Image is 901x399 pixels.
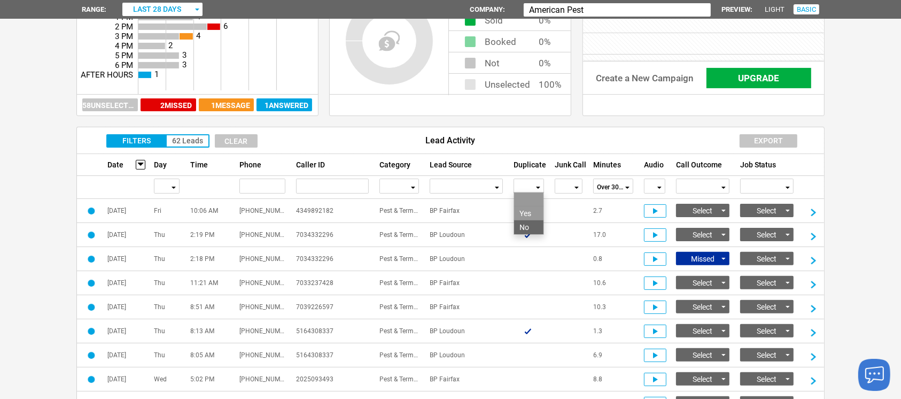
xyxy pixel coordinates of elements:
[588,271,639,295] div: 10.6
[596,73,693,83] span: Create a New Campaign
[588,295,639,319] div: 10.3
[165,101,192,110] span: Missed
[102,199,149,223] div: Friday, August 15, 2025 10:06:33 AM
[122,3,203,16] button: last 28 days
[88,328,95,335] img: is-new-mark.png
[234,247,291,271] div: [PHONE_NUMBER]
[693,303,712,311] span: Select
[740,300,794,313] button: Select
[676,228,729,241] button: Select
[149,223,185,247] div: Thursday, August 14, 2025 2:19:24 PM
[88,280,95,287] img: is-new-mark.png
[424,247,508,271] div: BP Loudoun
[588,154,639,175] div: Minutes
[644,252,666,266] div: 2025/08/14/RE23d066d0a208cda5fd3fe831e2eb098c.mp3
[676,324,729,337] button: Select
[154,70,159,80] text: 1
[740,252,794,265] button: Select
[374,223,424,247] div: Pest & Termite Control
[693,206,712,215] span: Select
[149,247,185,271] div: Thursday, August 14, 2025 2:18:16 PM
[374,343,424,367] div: Pest & Termite Control
[291,295,374,319] div: 7039226597
[740,204,794,217] button: Select
[671,154,735,175] div: Call Outcome
[757,255,776,263] span: Select
[424,367,508,392] div: BP Fairfax
[676,204,729,217] button: Select
[693,279,712,287] span: Select
[794,4,819,14] div: Basic
[374,154,424,175] div: Category
[88,376,95,383] img: is-new-mark.png
[706,68,811,88] a: Upgrade
[149,295,185,319] div: Thursday, August 14, 2025 8:51:33 AM
[234,271,291,295] div: [PHONE_NUMBER]
[185,247,234,271] div: Thursday, August 14, 2025 2:18:16 PM
[149,199,185,223] div: Friday, August 15, 2025 10:06:33 AM
[102,295,149,319] div: Thursday, August 14, 2025 8:51:33 AM
[374,295,424,319] div: Pest & Termite Control
[757,351,776,359] span: Select
[424,199,508,223] div: BP Fairfax
[524,3,711,17] input: Type Company Name
[588,343,639,367] div: 6.9
[485,31,516,38] div: Booked
[81,70,133,80] text: AFTER HOURS
[644,325,666,338] div: 2025/08/14/RE75468af5b7789463ffb0d2744ee9586a.mp3
[215,101,250,110] span: Message
[374,367,424,392] div: Pest & Termite Control
[757,231,776,239] span: Select
[644,228,666,242] div: 2025/08/14/REe701cabd70720c3f10888428b82a6fee.mp3
[102,343,149,367] div: Thursday, August 14, 2025 8:05:26 AM
[374,199,424,223] div: Pest & Termite Control
[291,199,374,223] div: 4349892182
[693,351,712,359] span: Select
[740,134,797,148] div: export
[88,304,95,311] img: is-new-mark.png
[588,367,639,392] div: 8.8
[757,206,776,215] span: Select
[424,271,508,295] div: BP Fairfax
[588,199,639,223] div: 2.7
[508,154,549,175] div: Duplicate
[740,372,794,386] button: Select
[740,228,794,241] button: Select
[185,154,234,175] div: Time
[234,154,291,175] div: Phone
[149,343,185,367] div: Thursday, August 14, 2025 8:05:26 AM
[88,256,95,263] img: is-new-mark.png
[185,199,234,223] div: Friday, August 15, 2025 10:06:33 AM
[115,41,133,51] text: 4 PM
[167,135,208,147] div: 62 Leads
[593,179,633,194] button: Over 30sec
[133,5,181,13] span: last 28 days
[644,204,666,218] div: 2025/08/15/REdfe8e0f367a7e400f2052a64a1a7cd13.mp3
[106,134,209,148] div: filters
[182,60,187,70] text: 3
[644,277,666,290] div: 2025/08/14/REc473684a279669371ea8647fd2401a8a.mp3
[234,223,291,247] div: [PHONE_NUMBER]
[514,206,543,220] li: Yes
[185,271,234,295] div: Thursday, August 14, 2025 11:21:00 AM
[291,367,374,392] div: 2025093493
[168,41,173,51] text: 2
[102,223,149,247] div: Thursday, August 14, 2025 2:19:24 PM
[735,154,799,175] div: Job Status
[676,348,729,362] button: Select
[424,295,508,319] div: BP Fairfax
[588,247,639,271] div: 0.8
[693,375,712,383] span: Select
[185,367,234,392] div: Wednesday, August 13, 2025 5:02:34 PM
[757,303,776,311] span: Select
[211,101,215,110] span: 1
[115,60,133,70] text: 6 PM
[374,271,424,295] div: Pest & Termite Control
[102,154,149,175] div: Date
[858,359,890,391] button: Launch chat
[149,154,185,175] div: Day
[539,31,555,41] div: 0%
[588,223,639,247] div: 17.0
[291,223,374,247] div: 7034332296
[88,208,95,214] img: is-new-mark.png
